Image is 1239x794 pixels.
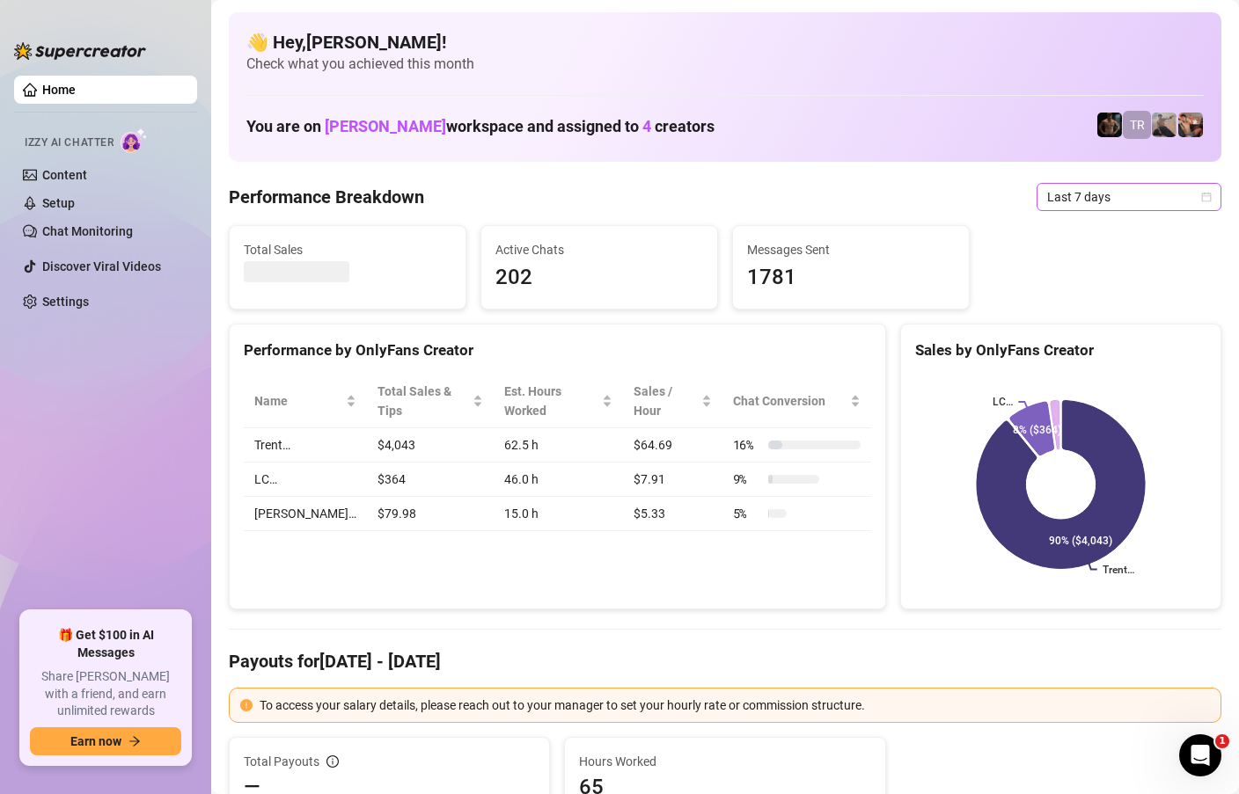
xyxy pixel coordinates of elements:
td: $7.91 [623,463,722,497]
th: Total Sales & Tips [367,375,494,428]
div: Sales by OnlyFans Creator [915,339,1206,362]
img: LC [1152,113,1177,137]
td: 62.5 h [494,428,623,463]
span: Hours Worked [579,752,870,771]
a: Setup [42,196,75,210]
h1: You are on workspace and assigned to creators [246,117,715,136]
td: $364 [367,463,494,497]
h4: Performance Breakdown [229,185,424,209]
span: Active Chats [495,240,703,259]
span: 202 [495,261,703,295]
span: Share [PERSON_NAME] with a friend, and earn unlimited rewards [30,668,181,720]
text: Trent… [1103,564,1134,576]
img: Trent [1097,113,1122,137]
span: 1 [1215,734,1229,748]
img: Osvaldo [1178,113,1203,137]
span: exclamation-circle [240,699,253,711]
td: [PERSON_NAME]… [244,497,367,531]
span: Sales / Hour [634,382,697,420]
td: 46.0 h [494,463,623,497]
span: Name [254,391,342,411]
span: 9 % [733,470,761,489]
span: Messages Sent [747,240,955,259]
span: Last 7 days [1047,184,1211,210]
button: Earn nowarrow-right [30,727,181,755]
span: calendar [1201,192,1212,202]
td: Trent… [244,428,367,463]
th: Name [244,375,367,428]
span: 5 % [733,504,761,523]
div: Performance by OnlyFans Creator [244,339,871,362]
td: LC… [244,463,367,497]
span: Total Sales & Tips [378,382,469,420]
span: info-circle [326,755,339,768]
span: 16 % [733,435,761,455]
img: logo-BBDzfeDw.svg [14,42,146,60]
a: Chat Monitoring [42,224,133,238]
span: Earn now [70,734,121,748]
iframe: Intercom live chat [1179,734,1221,776]
th: Sales / Hour [623,375,722,428]
span: [PERSON_NAME] [325,117,446,135]
a: Content [42,168,87,182]
a: Home [42,83,76,97]
img: AI Chatter [121,127,148,153]
div: Est. Hours Worked [504,382,598,420]
span: 4 [642,117,651,135]
span: arrow-right [128,735,141,747]
td: $64.69 [623,428,722,463]
span: Total Payouts [244,752,319,771]
th: Chat Conversion [722,375,871,428]
span: TR [1130,115,1145,135]
div: To access your salary details, please reach out to your manager to set your hourly rate or commis... [260,696,1210,715]
td: $79.98 [367,497,494,531]
span: 🎁 Get $100 in AI Messages [30,627,181,661]
a: Discover Viral Videos [42,259,161,273]
span: Izzy AI Chatter [25,135,114,151]
td: 15.0 h [494,497,623,531]
td: $5.33 [623,497,722,531]
h4: Payouts for [DATE] - [DATE] [229,649,1221,674]
h4: 👋 Hey, [PERSON_NAME] ! [246,30,1204,55]
text: LC… [993,396,1013,408]
td: $4,043 [367,428,494,463]
span: Check what you achieved this month [246,55,1204,74]
span: Total Sales [244,240,451,259]
span: 1781 [747,261,955,295]
span: Chat Conversion [733,391,847,411]
a: Settings [42,295,89,309]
